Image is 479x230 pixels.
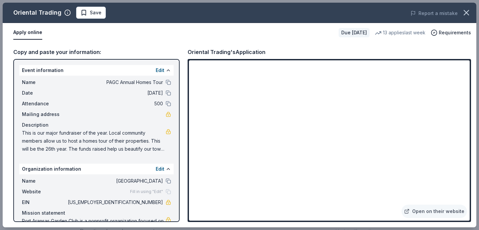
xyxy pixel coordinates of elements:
div: 13 applies last week [375,29,425,37]
button: Requirements [431,29,471,37]
div: Event information [19,65,174,76]
button: Report a mistake [410,9,458,17]
span: Mailing address [22,110,67,118]
div: Mission statement [22,209,171,217]
span: Requirements [439,29,471,37]
div: Copy and paste your information: [13,48,180,56]
span: Name [22,78,67,86]
span: Fill in using "Edit" [130,189,163,194]
span: [GEOGRAPHIC_DATA] [67,177,163,185]
span: EIN [22,198,67,206]
span: [DATE] [67,89,163,97]
span: This is our major fundraiser of the year. Local community members allow us to host a homes tour o... [22,129,166,153]
div: Due [DATE] [339,28,370,37]
button: Save [76,7,106,19]
div: Oriental Trading [13,7,62,18]
span: Date [22,89,67,97]
div: Organization information [19,164,174,174]
span: Website [22,188,67,196]
span: 500 [67,100,163,108]
span: Save [90,9,101,17]
button: Apply online [13,26,42,40]
div: Oriental Trading's Application [188,48,265,56]
span: Name [22,177,67,185]
span: [US_EMPLOYER_IDENTIFICATION_NUMBER] [67,198,163,206]
a: Open on their website [401,205,467,218]
div: Description [22,121,171,129]
button: Edit [156,165,164,173]
span: PAGC Annual Homes Tour [67,78,163,86]
button: Edit [156,66,164,74]
span: Attendance [22,100,67,108]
